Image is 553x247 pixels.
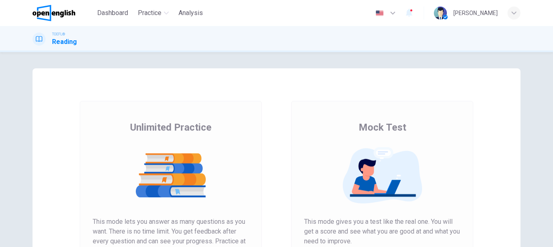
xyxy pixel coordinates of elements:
span: Practice [138,8,161,18]
span: Dashboard [97,8,128,18]
div: [PERSON_NAME] [453,8,498,18]
img: en [374,10,385,16]
h1: Reading [52,37,77,47]
button: Dashboard [94,6,131,20]
span: Unlimited Practice [130,121,211,134]
img: OpenEnglish logo [33,5,75,21]
img: Profile picture [434,7,447,20]
span: Analysis [179,8,203,18]
span: TOEFL® [52,31,65,37]
a: OpenEnglish logo [33,5,94,21]
span: Mock Test [359,121,406,134]
span: This mode gives you a test like the real one. You will get a score and see what you are good at a... [304,217,460,246]
button: Analysis [175,6,206,20]
button: Practice [135,6,172,20]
